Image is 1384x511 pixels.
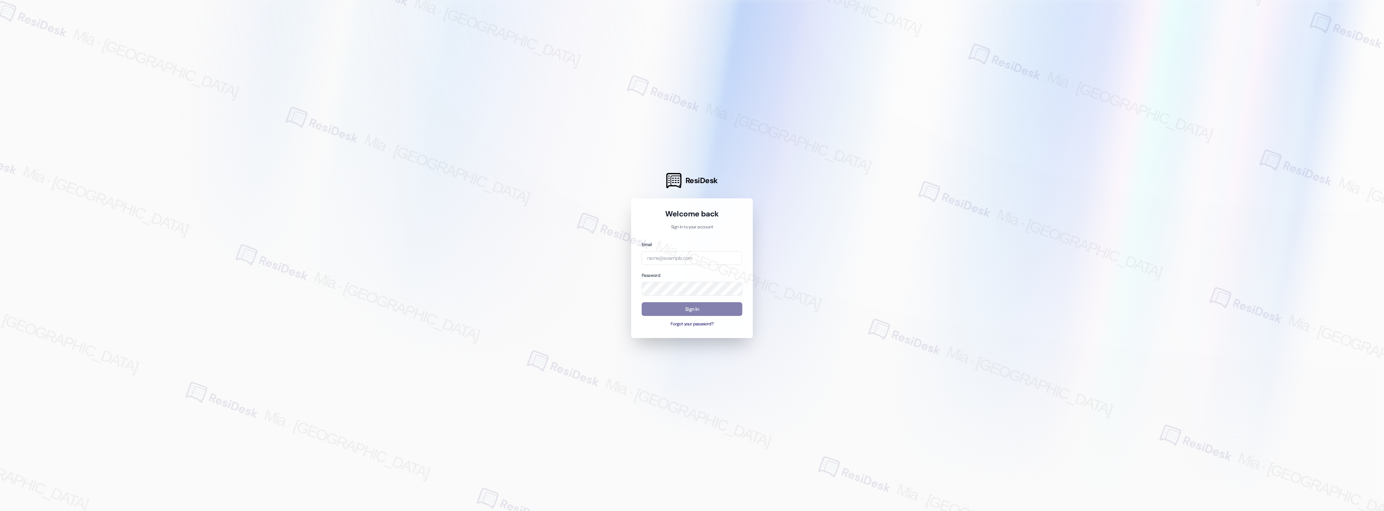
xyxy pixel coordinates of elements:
img: ResiDesk Logo [666,173,681,188]
button: Forgot your password? [642,321,742,328]
p: Sign in to your account [642,224,742,231]
button: Sign In [642,302,742,316]
label: Email [642,242,652,248]
h1: Welcome back [642,209,742,219]
input: name@example.com [642,251,742,265]
span: ResiDesk [685,176,718,186]
label: Password [642,273,660,278]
